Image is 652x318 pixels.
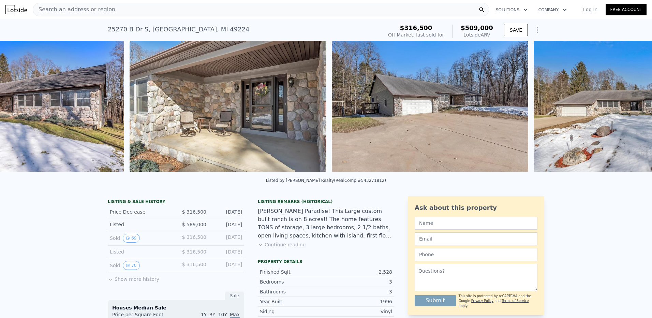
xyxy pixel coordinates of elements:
[33,5,115,14] span: Search an address or region
[461,31,493,38] div: Lotside ARV
[326,278,392,285] div: 3
[258,241,306,248] button: Continue reading
[182,262,206,267] span: $ 316,500
[201,312,207,317] span: 1Y
[260,278,326,285] div: Bedrooms
[258,207,394,240] div: [PERSON_NAME] Paradise! This Large custom built ranch is on 8 acres!! The home features TONS of s...
[123,261,139,270] button: View historical data
[5,5,27,14] img: Lotside
[606,4,647,15] a: Free Account
[123,234,139,243] button: View historical data
[108,199,244,206] div: LISTING & SALE HISTORY
[212,261,242,270] div: [DATE]
[504,24,528,36] button: SAVE
[459,294,537,308] div: This site is protected by reCAPTCHA and the Google and apply.
[212,234,242,243] div: [DATE]
[461,24,493,31] span: $509,000
[218,312,227,317] span: 10Y
[110,221,171,228] div: Listed
[182,249,206,255] span: $ 316,500
[209,312,215,317] span: 3Y
[212,248,242,255] div: [DATE]
[212,221,242,228] div: [DATE]
[182,234,206,240] span: $ 316,500
[326,298,392,305] div: 1996
[260,288,326,295] div: Bathrooms
[415,232,537,245] input: Email
[502,299,529,303] a: Terms of Service
[225,291,244,300] div: Sale
[490,4,533,16] button: Solutions
[260,269,326,275] div: Finished Sqft
[531,23,544,37] button: Show Options
[326,269,392,275] div: 2,528
[575,6,606,13] a: Log In
[110,234,171,243] div: Sold
[212,208,242,215] div: [DATE]
[260,298,326,305] div: Year Built
[110,208,171,215] div: Price Decrease
[400,24,432,31] span: $316,500
[108,273,159,283] button: Show more history
[112,304,240,311] div: Houses Median Sale
[108,25,249,34] div: 25270 B Dr S , [GEOGRAPHIC_DATA] , MI 49224
[130,41,326,172] img: Sale: 139905046 Parcel: 52833805
[388,31,444,38] div: Off Market, last sold for
[326,288,392,295] div: 3
[533,4,572,16] button: Company
[415,248,537,261] input: Phone
[110,261,171,270] div: Sold
[110,248,171,255] div: Listed
[182,222,206,227] span: $ 589,000
[415,217,537,230] input: Name
[258,199,394,204] div: Listing Remarks (Historical)
[332,41,529,172] img: Sale: 139905046 Parcel: 52833805
[182,209,206,215] span: $ 316,500
[471,299,493,303] a: Privacy Policy
[258,259,394,264] div: Property details
[415,295,456,306] button: Submit
[266,178,386,183] div: Listed by [PERSON_NAME] Realty (RealComp #543271812)
[326,308,392,315] div: Vinyl
[415,203,537,213] div: Ask about this property
[260,308,326,315] div: Siding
